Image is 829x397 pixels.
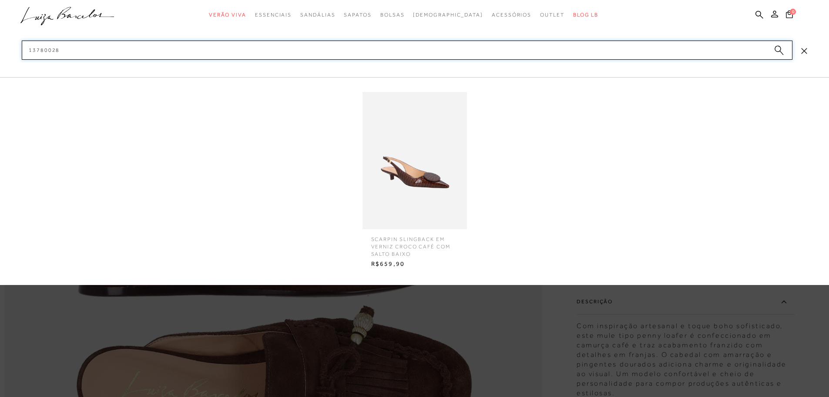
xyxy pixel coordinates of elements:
span: 0 [790,9,796,15]
span: Verão Viva [209,12,246,18]
span: Outlet [540,12,564,18]
span: [DEMOGRAPHIC_DATA] [413,12,483,18]
a: noSubCategoriesText [413,7,483,23]
span: Acessórios [492,12,531,18]
span: Sapatos [344,12,371,18]
input: Buscar. [22,41,792,60]
a: SCARPIN SLINGBACK EM VERNIZ CROCO CAFÉ COM SALTO BAIXO SCARPIN SLINGBACK EM VERNIZ CROCO CAFÉ COM... [360,92,469,271]
img: SCARPIN SLINGBACK EM VERNIZ CROCO CAFÉ COM SALTO BAIXO [362,92,467,229]
a: BLOG LB [573,7,598,23]
span: BLOG LB [573,12,598,18]
a: categoryNavScreenReaderText [255,7,292,23]
a: categoryNavScreenReaderText [300,7,335,23]
span: Sandálias [300,12,335,18]
button: 0 [783,10,795,21]
a: categoryNavScreenReaderText [492,7,531,23]
span: SCARPIN SLINGBACK EM VERNIZ CROCO CAFÉ COM SALTO BAIXO [365,229,465,258]
a: categoryNavScreenReaderText [344,7,371,23]
a: categoryNavScreenReaderText [380,7,405,23]
span: Bolsas [380,12,405,18]
a: categoryNavScreenReaderText [209,7,246,23]
a: categoryNavScreenReaderText [540,7,564,23]
span: Essenciais [255,12,292,18]
span: R$659,90 [365,258,465,271]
